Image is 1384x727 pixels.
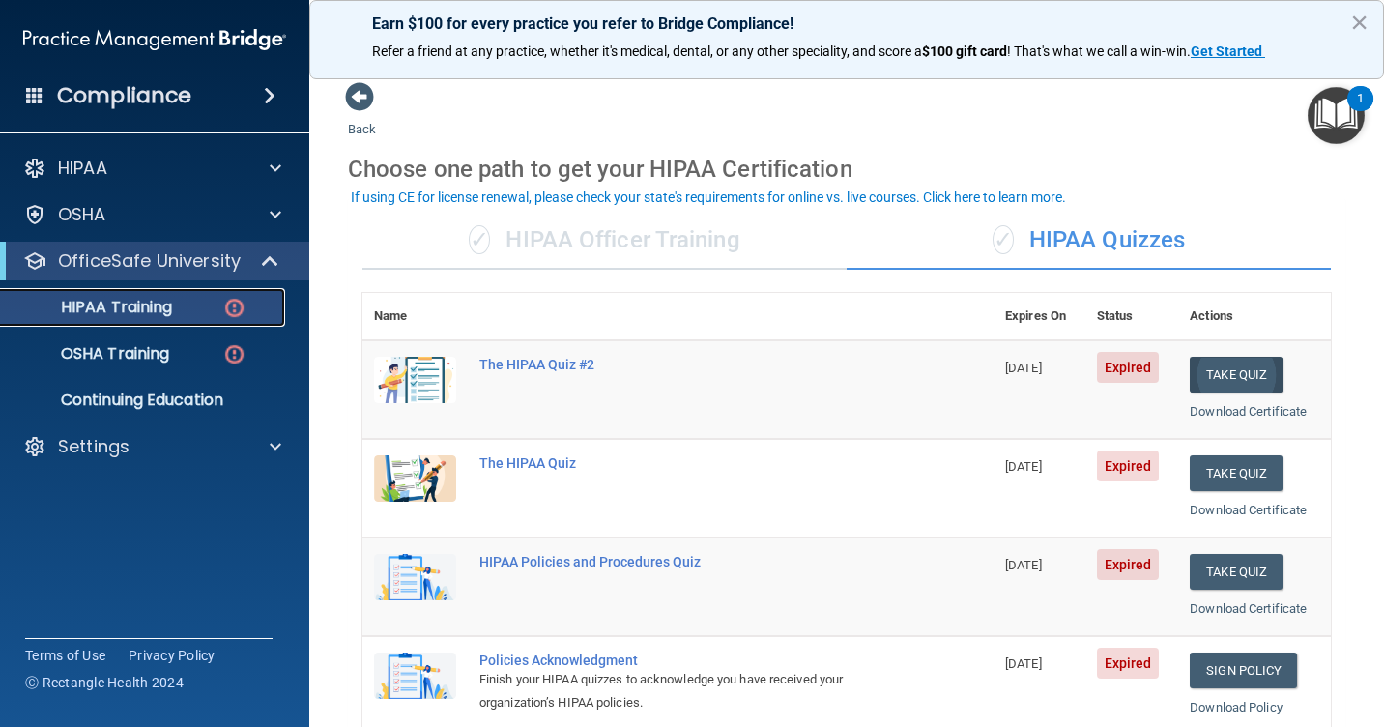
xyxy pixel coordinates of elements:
[479,653,897,668] div: Policies Acknowledgment
[13,298,172,317] p: HIPAA Training
[13,391,276,410] p: Continuing Education
[994,293,1085,340] th: Expires On
[1085,293,1179,340] th: Status
[479,668,897,714] div: Finish your HIPAA quizzes to acknowledge you have received your organization’s HIPAA policies.
[23,249,280,273] a: OfficeSafe University
[1178,293,1331,340] th: Actions
[479,357,897,372] div: The HIPAA Quiz #2
[1308,87,1365,144] button: Open Resource Center, 1 new notification
[1350,7,1369,38] button: Close
[351,190,1066,204] div: If using CE for license renewal, please check your state's requirements for online vs. live cours...
[348,188,1069,207] button: If using CE for license renewal, please check your state's requirements for online vs. live cours...
[1005,459,1042,474] span: [DATE]
[58,249,241,273] p: OfficeSafe University
[1097,648,1160,679] span: Expired
[57,82,191,109] h4: Compliance
[58,203,106,226] p: OSHA
[993,225,1014,254] span: ✓
[1190,357,1283,393] button: Take Quiz
[1097,352,1160,383] span: Expired
[1190,700,1283,714] a: Download Policy
[479,455,897,471] div: The HIPAA Quiz
[1191,44,1265,59] a: Get Started
[348,141,1345,197] div: Choose one path to get your HIPAA Certification
[847,212,1331,270] div: HIPAA Quizzes
[1005,361,1042,375] span: [DATE]
[13,344,169,363] p: OSHA Training
[348,99,376,136] a: Back
[362,293,468,340] th: Name
[58,157,107,180] p: HIPAA
[1357,99,1364,124] div: 1
[25,646,105,665] a: Terms of Use
[1190,455,1283,491] button: Take Quiz
[1007,44,1191,59] span: ! That's what we call a win-win.
[362,212,847,270] div: HIPAA Officer Training
[1005,558,1042,572] span: [DATE]
[372,44,922,59] span: Refer a friend at any practice, whether it's medical, dental, or any other speciality, and score a
[479,554,897,569] div: HIPAA Policies and Procedures Quiz
[1190,503,1307,517] a: Download Certificate
[23,20,286,59] img: PMB logo
[1190,601,1307,616] a: Download Certificate
[25,673,184,692] span: Ⓒ Rectangle Health 2024
[222,342,246,366] img: danger-circle.6113f641.png
[1005,656,1042,671] span: [DATE]
[1190,653,1297,688] a: Sign Policy
[469,225,490,254] span: ✓
[1097,451,1160,481] span: Expired
[23,203,281,226] a: OSHA
[1191,44,1262,59] strong: Get Started
[1097,549,1160,580] span: Expired
[1190,404,1307,419] a: Download Certificate
[372,15,1321,33] p: Earn $100 for every practice you refer to Bridge Compliance!
[222,296,246,320] img: danger-circle.6113f641.png
[1190,554,1283,590] button: Take Quiz
[23,435,281,458] a: Settings
[922,44,1007,59] strong: $100 gift card
[58,435,130,458] p: Settings
[129,646,216,665] a: Privacy Policy
[23,157,281,180] a: HIPAA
